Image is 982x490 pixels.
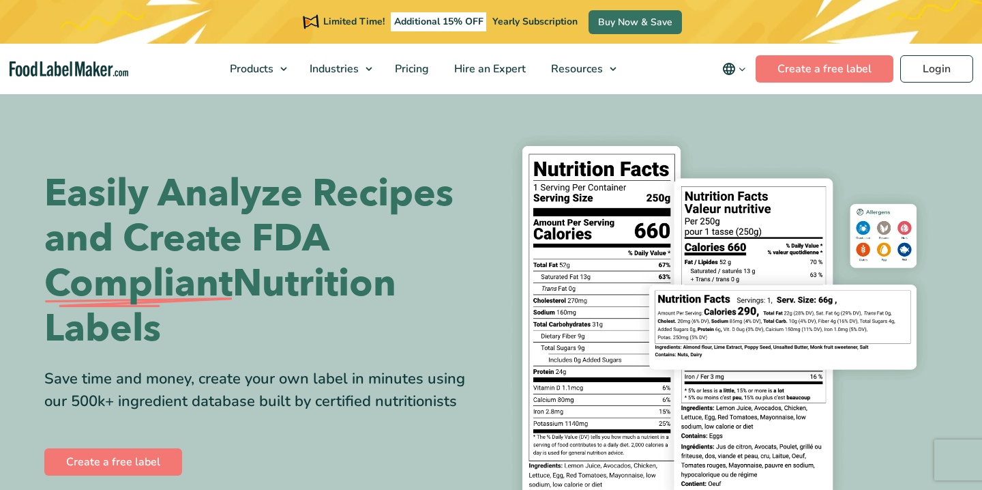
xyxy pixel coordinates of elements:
span: Compliant [44,261,233,306]
a: Buy Now & Save [589,10,682,34]
span: Industries [306,61,360,76]
span: Yearly Subscription [492,15,578,28]
span: Pricing [391,61,430,76]
div: Save time and money, create your own label in minutes using our 500k+ ingredient database built b... [44,368,481,413]
a: Create a free label [756,55,893,83]
a: Hire an Expert [442,44,535,94]
a: Products [218,44,294,94]
span: Hire an Expert [450,61,527,76]
a: Industries [297,44,379,94]
h1: Easily Analyze Recipes and Create FDA Nutrition Labels [44,171,481,351]
a: Create a free label [44,448,182,476]
span: Resources [547,61,604,76]
span: Limited Time! [323,15,385,28]
a: Login [900,55,973,83]
span: Additional 15% OFF [391,12,487,31]
a: Pricing [383,44,438,94]
a: Resources [539,44,623,94]
span: Products [226,61,275,76]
